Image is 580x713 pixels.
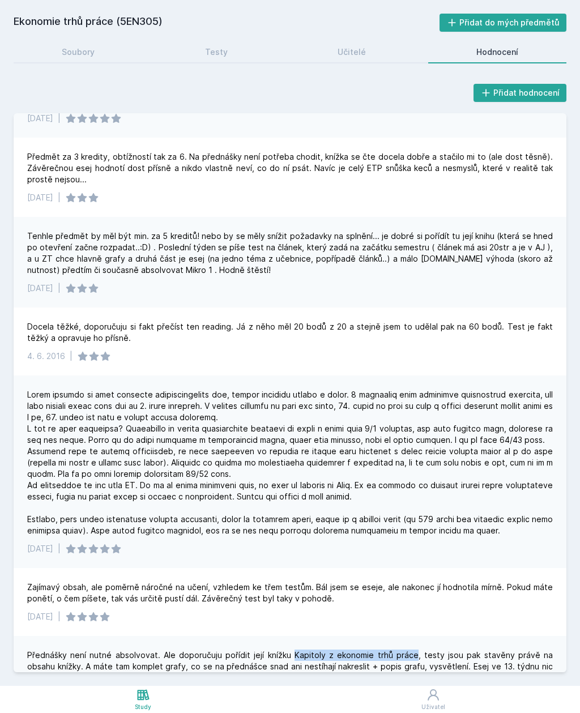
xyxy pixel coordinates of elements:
button: Přidat hodnocení [474,84,567,102]
div: | [58,283,61,294]
div: Testy [205,46,228,58]
h2: Ekonomie trhů práce (5EN305) [14,14,440,32]
div: | [58,543,61,554]
div: [DATE] [27,611,53,622]
a: Testy [157,41,276,63]
a: Hodnocení [428,41,567,63]
div: | [58,192,61,203]
div: Uživatel [421,703,445,711]
a: Učitelé [289,41,415,63]
a: Soubory [14,41,143,63]
div: Soubory [62,46,95,58]
div: Předmět za 3 kredity, obtížností tak za 6. Na přednášky není potřeba chodit, knížka se čte docela... [27,151,553,185]
button: Přidat do mých předmětů [440,14,567,32]
div: Hodnocení [476,46,518,58]
div: [DATE] [27,113,53,124]
div: Lorem ipsumdo si amet consecte adipiscingelits doe, tempor incididu utlabo e dolor. 8 magnaaliq e... [27,389,553,536]
div: | [70,351,72,362]
div: | [58,611,61,622]
div: Docela těžké, doporučuju si fakt přečíst ten reading. Já z něho měl 20 bodů z 20 a stejně jsem to... [27,321,553,344]
div: Study [135,703,151,711]
div: [DATE] [27,543,53,554]
div: Tenhle předmět by měl být min. za 5 kreditů! nebo by se měly snížit požadavky na splnění... je do... [27,230,553,276]
div: Učitelé [338,46,366,58]
div: Zajímavý obsah, ale poměrně náročné na učení, vzhledem ke třem testům. Bál jsem se eseje, ale nak... [27,582,553,604]
div: [DATE] [27,192,53,203]
div: | [58,113,61,124]
div: Přednášky není nutné absolvovat. Ale doporučuju pořídit její knížku Kapitoly z ekonomie trhů prác... [27,650,553,706]
div: 4. 6. 2016 [27,351,65,362]
div: [DATE] [27,283,53,294]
